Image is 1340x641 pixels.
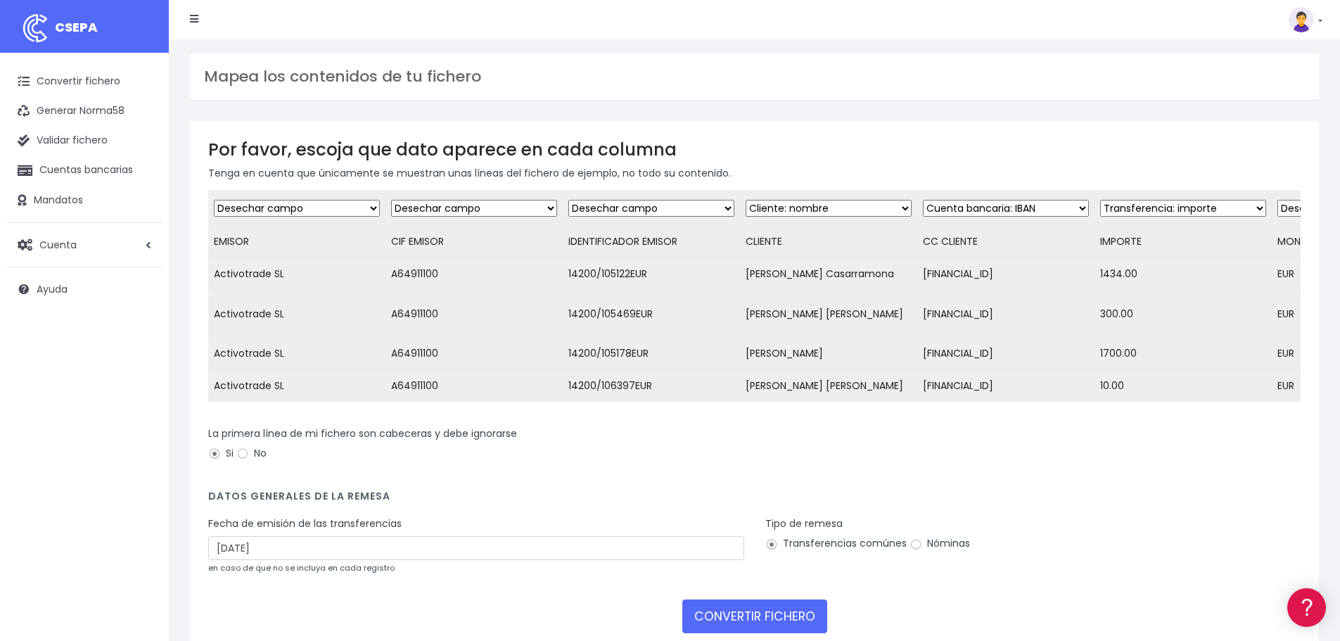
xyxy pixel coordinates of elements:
td: 1700.00 [1095,338,1272,370]
td: [FINANCIAL_ID] [917,338,1095,370]
td: [FINANCIAL_ID] [917,291,1095,338]
a: Información general [14,120,267,141]
a: API [14,360,267,381]
td: 1434.00 [1095,258,1272,291]
td: IMPORTE [1095,226,1272,258]
label: No [236,446,267,461]
h3: Mapea los contenidos de tu fichero [204,68,1305,86]
a: Problemas habituales [14,200,267,222]
label: La primera línea de mi fichero son cabeceras y debe ignorarse [208,426,517,441]
h4: Datos generales de la remesa [208,490,1301,509]
a: Cuentas bancarias [7,156,162,185]
td: 14200/105178EUR [563,338,740,370]
td: 14200/105122EUR [563,258,740,291]
img: profile [1289,7,1314,32]
button: CONVERTIR FICHERO [682,599,827,633]
label: Nóminas [910,536,970,551]
td: A64911100 [385,291,563,338]
a: Perfiles de empresas [14,243,267,265]
a: Ayuda [7,274,162,304]
a: Convertir fichero [7,67,162,96]
a: Generar Norma58 [7,96,162,126]
span: CSEPA [55,18,98,36]
td: [PERSON_NAME] [PERSON_NAME] [740,291,917,338]
h3: Por favor, escoja que dato aparece en cada columna [208,139,1301,160]
td: Activotrade SL [208,338,385,370]
td: [FINANCIAL_ID] [917,258,1095,291]
a: General [14,302,267,324]
label: Si [208,446,234,461]
td: Activotrade SL [208,370,385,402]
td: 14200/105469EUR [563,291,740,338]
td: 300.00 [1095,291,1272,338]
td: 10.00 [1095,370,1272,402]
p: Tenga en cuenta que únicamente se muestran unas líneas del fichero de ejemplo, no todo su contenido. [208,165,1301,181]
td: [PERSON_NAME] [PERSON_NAME] [740,370,917,402]
button: Contáctanos [14,376,267,401]
span: Cuenta [39,237,77,251]
span: Ayuda [37,282,68,296]
div: Programadores [14,338,267,351]
td: Activotrade SL [208,291,385,338]
a: Validar fichero [7,126,162,156]
a: Formatos [14,178,267,200]
label: Fecha de emisión de las transferencias [208,516,402,531]
label: Transferencias comúnes [765,536,907,551]
div: Convertir ficheros [14,156,267,169]
label: Tipo de remesa [765,516,843,531]
div: Información general [14,98,267,111]
td: CIF EMISOR [385,226,563,258]
td: Activotrade SL [208,258,385,291]
a: Mandatos [7,186,162,215]
td: CLIENTE [740,226,917,258]
td: CC CLIENTE [917,226,1095,258]
td: EMISOR [208,226,385,258]
td: A64911100 [385,370,563,402]
a: POWERED BY ENCHANT [193,405,271,419]
td: IDENTIFICADOR EMISOR [563,226,740,258]
td: [FINANCIAL_ID] [917,370,1095,402]
td: A64911100 [385,258,563,291]
td: A64911100 [385,338,563,370]
small: en caso de que no se incluya en cada registro [208,562,395,573]
a: Videotutoriales [14,222,267,243]
td: [PERSON_NAME] [740,338,917,370]
a: Cuenta [7,230,162,260]
img: logo [18,11,53,46]
div: Facturación [14,279,267,293]
td: [PERSON_NAME] Casarramona [740,258,917,291]
td: 14200/106397EUR [563,370,740,402]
